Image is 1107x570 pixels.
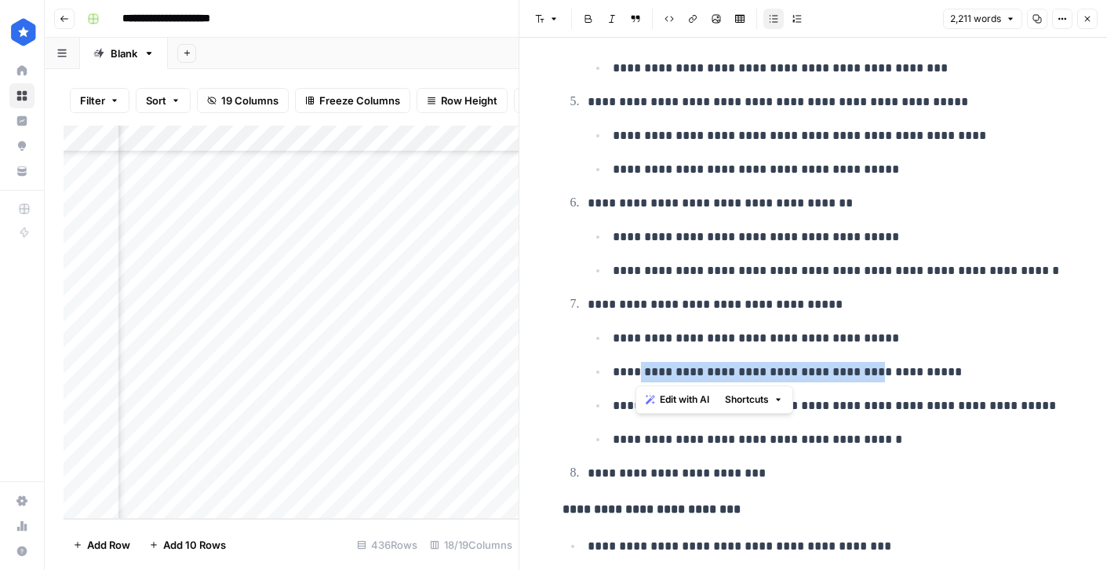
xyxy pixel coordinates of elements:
[9,539,35,564] button: Help + Support
[9,488,35,513] a: Settings
[111,46,137,61] div: Blank
[725,393,769,407] span: Shortcuts
[424,532,519,557] div: 18/19 Columns
[9,108,35,133] a: Insights
[351,532,424,557] div: 436 Rows
[80,93,105,108] span: Filter
[80,38,168,69] a: Blank
[9,58,35,83] a: Home
[9,18,38,46] img: ConsumerAffairs Logo
[719,389,789,410] button: Shortcuts
[140,532,235,557] button: Add 10 Rows
[87,537,130,553] span: Add Row
[639,389,716,410] button: Edit with AI
[136,88,191,113] button: Sort
[950,12,1001,26] span: 2,211 words
[197,88,289,113] button: 19 Columns
[64,532,140,557] button: Add Row
[146,93,166,108] span: Sort
[319,93,400,108] span: Freeze Columns
[9,13,35,52] button: Workspace: ConsumerAffairs
[295,88,410,113] button: Freeze Columns
[943,9,1022,29] button: 2,211 words
[660,393,709,407] span: Edit with AI
[9,133,35,159] a: Opportunities
[9,83,35,108] a: Browse
[9,159,35,184] a: Your Data
[70,88,129,113] button: Filter
[163,537,226,553] span: Add 10 Rows
[417,88,508,113] button: Row Height
[221,93,279,108] span: 19 Columns
[9,513,35,539] a: Usage
[441,93,497,108] span: Row Height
